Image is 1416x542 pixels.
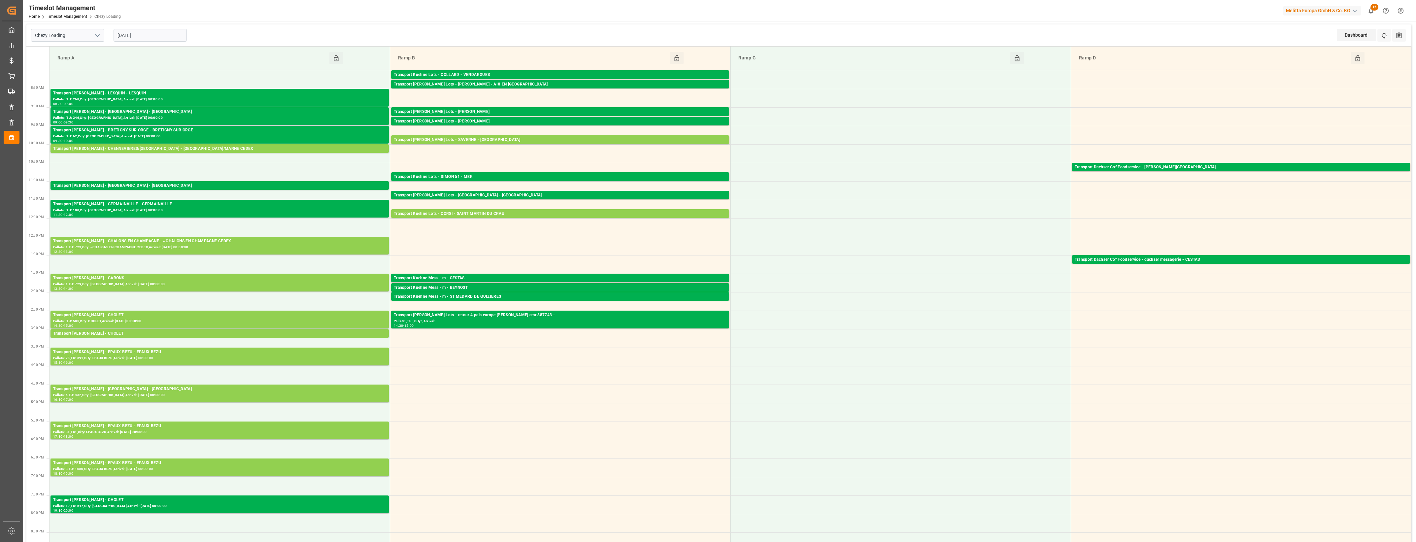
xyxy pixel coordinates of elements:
div: - [63,213,64,216]
div: Dashboard [1337,29,1376,41]
div: Pallets: 19,TU: 647,City: [GEOGRAPHIC_DATA],Arrival: [DATE] 00:00:00 [53,503,386,509]
div: 13:30 [53,287,63,290]
div: Pallets: ,TU: 5,City: [GEOGRAPHIC_DATA],Arrival: [DATE] 00:00:00 [394,300,726,306]
span: 12:30 PM [29,234,44,237]
div: Ramp B [395,52,670,64]
div: 10:00 [64,139,73,142]
div: 18:00 [64,435,73,438]
div: Transport [PERSON_NAME] - GARONS [53,275,386,282]
div: 09:00 [53,121,63,124]
div: 11:30 [53,213,63,216]
button: Melitta Europa GmbH & Co. KG [1283,4,1364,17]
div: 16:00 [64,361,73,364]
div: Transport Kuehne Lots - COLLARD - VENDARGUES [394,72,726,78]
div: Transport [PERSON_NAME] Lots - [PERSON_NAME] - AIX EN [GEOGRAPHIC_DATA] [394,81,726,88]
div: Pallets: 12,TU: 176,City: [GEOGRAPHIC_DATA],Arrival: [DATE] 00:00:00 [394,78,726,84]
div: Ramp C [736,52,1010,64]
span: 8:30 PM [31,529,44,533]
span: 9:30 AM [31,123,44,126]
div: - [63,472,64,475]
span: 3:00 PM [31,326,44,330]
div: Pallets: 1,TU: 729,City: [GEOGRAPHIC_DATA],Arrival: [DATE] 00:00:00 [53,282,386,287]
button: open menu [92,30,102,41]
span: 2:30 PM [31,308,44,311]
div: 15:00 [404,324,414,327]
div: Pallets: 3,TU: 48,City: CESTAS,Arrival: [DATE] 00:00:00 [1075,263,1407,269]
span: 11:00 AM [29,178,44,182]
div: - [63,435,64,438]
button: show 16 new notifications [1364,3,1378,18]
div: Transport [PERSON_NAME] Lots - [PERSON_NAME] [394,118,726,125]
div: Transport Dachser Cof Foodservice - dachser messagerie - CESTAS [1075,256,1407,263]
div: 09:30 [64,121,73,124]
div: Transport [PERSON_NAME] - CHOLET [53,497,386,503]
div: Pallets: ,TU: 18,City: CESTAS,Arrival: [DATE] 00:00:00 [394,282,726,287]
div: Transport [PERSON_NAME] - BRETIGNY SUR ORGE - BRETIGNY SUR ORGE [53,127,386,134]
div: Transport [PERSON_NAME] - [GEOGRAPHIC_DATA] - [GEOGRAPHIC_DATA] [53,183,386,189]
div: Pallets: ,TU: 346,City: [GEOGRAPHIC_DATA],Arrival: [DATE] 00:00:00 [53,115,386,121]
span: 12:00 PM [29,215,44,219]
div: Transport [PERSON_NAME] - CHOLET [53,330,386,337]
div: - [63,287,64,290]
span: 10:30 AM [29,160,44,163]
div: Pallets: 11,TU: 16,City: MER,Arrival: [DATE] 00:00:00 [394,180,726,186]
span: 3:30 PM [31,345,44,348]
div: Transport [PERSON_NAME] - [GEOGRAPHIC_DATA] - [GEOGRAPHIC_DATA] [53,386,386,392]
div: Transport Kuehne Lots - SIMON 51 - MER [394,174,726,180]
div: - [63,139,64,142]
div: 13:00 [64,250,73,253]
span: 10:00 AM [29,141,44,145]
div: Pallets: 1,TU: ,City: [GEOGRAPHIC_DATA],Arrival: [DATE] 00:00:00 [394,143,726,149]
div: Pallets: ,TU: 45,City: CHOLET,Arrival: [DATE] 00:00:00 [53,337,386,343]
div: 19:00 [64,472,73,475]
div: 09:00 [64,102,73,105]
input: Type to search/select [31,29,104,42]
div: 12:00 [64,213,73,216]
div: Pallets: ,TU: 268,City: [GEOGRAPHIC_DATA],Arrival: [DATE] 00:00:00 [53,97,386,102]
div: Pallets: ,TU: 108,City: [GEOGRAPHIC_DATA],Arrival: [DATE] 00:00:00 [53,208,386,213]
div: Pallets: 4,TU: 432,City: [GEOGRAPHIC_DATA],Arrival: [DATE] 00:00:00 [53,392,386,398]
div: Pallets: ,TU: 52,City: [GEOGRAPHIC_DATA],Arrival: [DATE] 00:00:00 [394,88,726,93]
span: 8:30 AM [31,86,44,89]
div: 17:30 [53,435,63,438]
span: 4:30 PM [31,382,44,385]
div: Pallets: 4,TU: 198,City: [GEOGRAPHIC_DATA],Arrival: [DATE] 00:00:00 [394,199,726,204]
div: 09:30 [53,139,63,142]
div: Pallets: ,TU: 470,City: [GEOGRAPHIC_DATA],Arrival: [DATE] 00:00:00 [53,189,386,195]
div: Pallets: 1,TU: 723,City: ~CHALONS EN CHAMPAGNE CEDEX,Arrival: [DATE] 00:00:00 [53,245,386,250]
span: 7:30 PM [31,492,44,496]
div: - [403,324,404,327]
div: Transport [PERSON_NAME] Lots - [GEOGRAPHIC_DATA] - [GEOGRAPHIC_DATA] [394,192,726,199]
span: 5:30 PM [31,419,44,422]
div: - [63,509,64,512]
div: Transport Kuehne Mess - m - BEYNOST [394,285,726,291]
div: Timeslot Management [29,3,121,13]
span: 7:00 PM [31,474,44,478]
div: - [63,361,64,364]
div: - [63,324,64,327]
div: Transport [PERSON_NAME] - EPAUX BEZU - EPAUX BEZU [53,349,386,356]
div: Transport [PERSON_NAME] Lots - SAVERNE - [GEOGRAPHIC_DATA] [394,137,726,143]
div: Pallets: 6,TU: ,City: CARQUEFOU,Arrival: [DATE] 00:00:00 [394,125,726,130]
div: 14:30 [53,324,63,327]
div: 18:30 [53,472,63,475]
div: 08:30 [53,102,63,105]
div: Pallets: 2,TU: 14,City: [GEOGRAPHIC_DATA],Arrival: [DATE] 00:00:00 [1075,171,1407,176]
div: 15:00 [64,324,73,327]
div: 16:30 [53,398,63,401]
div: - [63,398,64,401]
div: Transport Kuehne Lots - CORSI - SAINT MARTIN DU CRAU [394,211,726,217]
div: Pallets: ,TU: 848,City: [GEOGRAPHIC_DATA][PERSON_NAME],Arrival: [DATE] 00:00:00 [394,217,726,223]
div: - [63,102,64,105]
span: 5:00 PM [31,400,44,404]
span: 8:00 PM [31,511,44,515]
span: 6:00 PM [31,437,44,441]
a: Home [29,14,40,19]
div: Ramp A [55,52,329,64]
div: Transport [PERSON_NAME] Lots - retour 4 pals europe [PERSON_NAME] cmr 887743 - [394,312,726,319]
div: 15:30 [53,361,63,364]
div: 20:00 [64,509,73,512]
span: 16 [1370,4,1378,11]
div: Pallets: 28,TU: 391,City: EPAUX BEZU,Arrival: [DATE] 00:00:00 [53,356,386,361]
div: Transport [PERSON_NAME] - LESQUIN - LESQUIN [53,90,386,97]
